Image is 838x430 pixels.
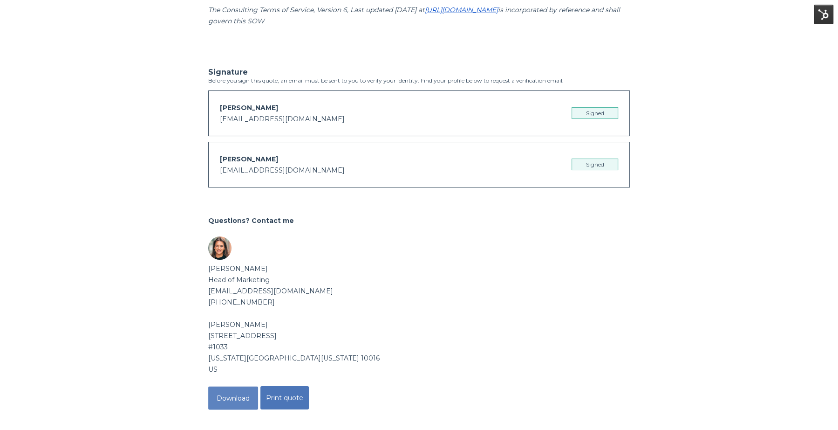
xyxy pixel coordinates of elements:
[208,68,630,76] h3: Signature
[208,330,630,341] div: [STREET_ADDRESS]
[260,386,309,409] button: Print quote
[220,104,278,112] span: [PERSON_NAME]
[572,107,618,119] div: Signed
[208,236,232,260] img: Sender avatar
[208,341,630,353] div: #1033
[208,386,258,409] button: Download
[220,155,278,163] span: [PERSON_NAME]
[208,68,630,187] div: Before you sign this quote, an email must be sent to you to verify your identity. Find your profi...
[208,353,630,364] div: [US_STATE][GEOGRAPHIC_DATA][US_STATE] 10016
[208,6,425,14] em: The Consulting Terms of Service, Version 6, Last updated [DATE] at
[208,319,630,330] div: [PERSON_NAME]
[814,5,833,24] img: HubSpot Tools Menu Toggle
[220,115,345,123] span: [EMAIL_ADDRESS][DOMAIN_NAME]
[208,285,630,297] div: [EMAIL_ADDRESS][DOMAIN_NAME]
[208,6,620,25] em: is incorporated by reference and shall govern this SOW
[208,274,630,285] div: Head of Marketing
[208,264,268,273] b: [PERSON_NAME]
[208,364,630,375] div: US
[425,6,498,14] a: [URL][DOMAIN_NAME]
[572,159,618,170] div: Signed
[208,215,630,226] h2: Questions? Contact me
[220,166,345,174] span: [EMAIL_ADDRESS][DOMAIN_NAME]
[208,297,630,308] div: [PHONE_NUMBER]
